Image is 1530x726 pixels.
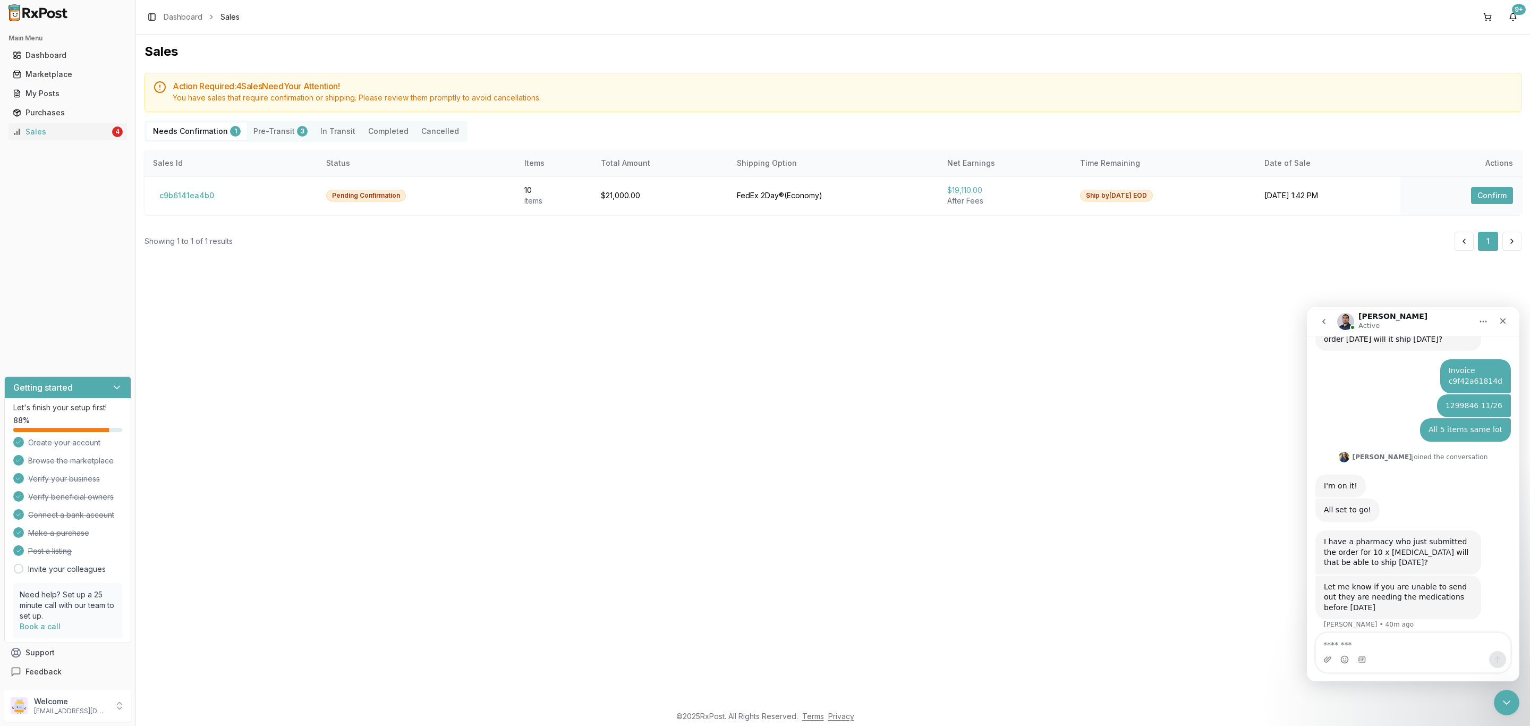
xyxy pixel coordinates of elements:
th: Status [318,150,516,176]
p: Let's finish your setup first! [13,402,122,413]
h2: Main Menu [8,34,127,43]
div: Sales [13,126,110,137]
button: Support [4,643,131,662]
button: Marketplace [4,66,131,83]
span: Verify beneficial owners [28,492,114,502]
button: Sales4 [4,123,131,140]
div: 9+ [1512,4,1526,15]
div: Showing 1 to 1 of 1 results [144,236,233,247]
a: Marketplace [8,65,127,84]
h5: Action Required: 4 Sale s Need Your Attention! [173,82,1512,90]
div: 10 [524,185,584,196]
div: 3 [297,126,308,137]
a: Invite your colleagues [28,564,106,575]
div: Purchases [13,107,123,118]
div: My Posts [13,88,123,99]
div: [DATE] 1:42 PM [1264,190,1392,201]
div: Marketplace [13,69,123,80]
button: Needs Confirmation [147,123,247,140]
iframe: Intercom live chat [1494,690,1519,715]
a: Dashboard [164,12,202,22]
div: Pending Confirmation [326,190,406,201]
div: $19,110.00 [947,185,1063,196]
div: FedEx 2Day® ( Economy ) [737,190,930,201]
span: Browse the marketplace [28,455,114,466]
div: Dashboard [13,50,123,61]
span: Feedback [25,666,62,677]
button: Purchases [4,104,131,121]
nav: breadcrumb [164,12,240,22]
p: Need help? Set up a 25 minute call with our team to set up. [20,589,116,621]
a: Book a call [20,622,61,631]
div: After Fees [947,196,1063,206]
a: Purchases [8,103,127,122]
span: Post a listing [28,546,72,556]
p: Welcome [34,696,108,707]
button: My Posts [4,85,131,102]
span: Sales [220,12,240,22]
button: Dashboard [4,47,131,64]
div: $21,000.00 [601,190,720,201]
div: Ship by [DATE] EOD [1080,190,1153,201]
th: Sales Id [144,150,318,176]
a: Privacy [828,712,854,721]
th: Date of Sale [1256,150,1401,176]
button: Cancelled [415,123,465,140]
button: 9+ [1504,9,1521,26]
th: Time Remaining [1072,150,1256,176]
iframe: Intercom live chat [1307,307,1519,681]
div: 1 [230,126,241,137]
span: Verify your business [28,474,100,484]
button: Feedback [4,662,131,681]
span: Connect a bank account [28,510,114,520]
p: [EMAIL_ADDRESS][DOMAIN_NAME] [34,707,108,715]
th: Shipping Option [728,150,939,176]
th: Net Earnings [939,150,1072,176]
div: You have sales that require confirmation or shipping. Please review them promptly to avoid cancel... [173,92,1512,103]
span: 88 % [13,415,30,426]
span: Make a purchase [28,528,89,538]
a: Terms [802,712,824,721]
a: Dashboard [8,46,127,65]
img: RxPost Logo [4,4,72,21]
span: Create your account [28,437,100,448]
button: Pre-Transit [247,123,314,140]
div: Item s [524,196,584,206]
h1: Sales [144,43,1521,60]
th: Total Amount [592,150,728,176]
h3: Getting started [13,381,73,394]
a: My Posts [8,84,127,103]
button: 1 [1478,232,1498,251]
